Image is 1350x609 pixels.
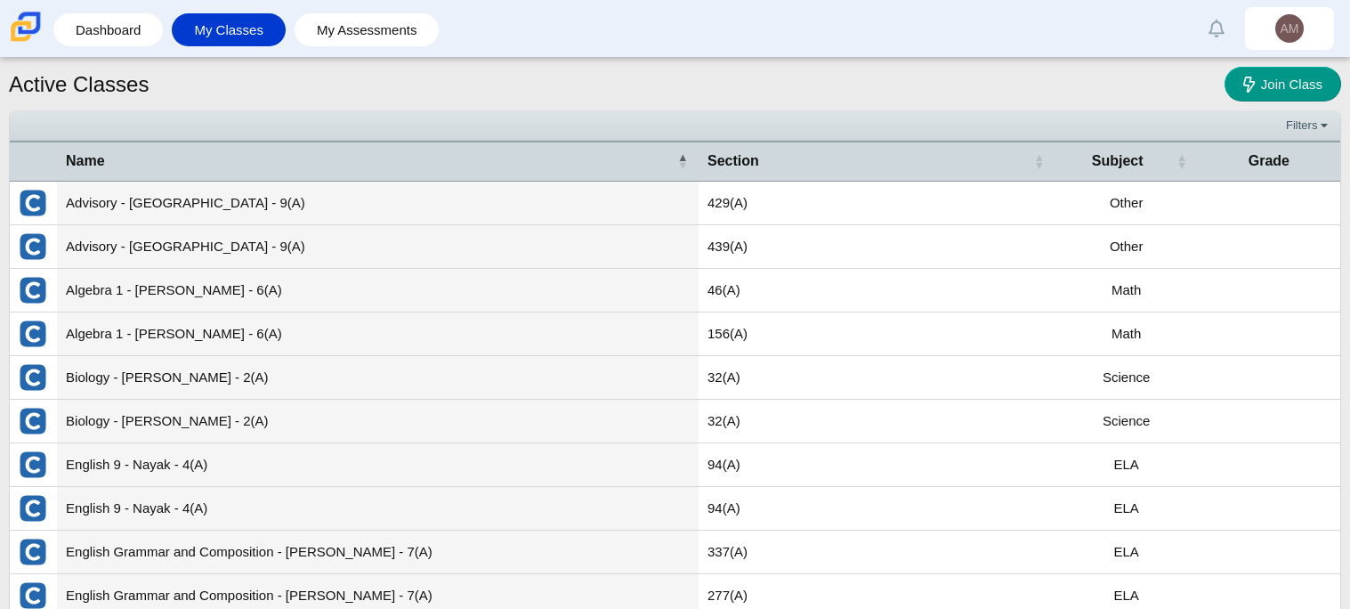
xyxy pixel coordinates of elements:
[699,313,1055,356] td: 156(A)
[699,225,1055,269] td: 439(A)
[1249,153,1289,168] span: Grade
[1176,142,1187,180] span: Subject : Activate to sort
[303,13,431,46] a: My Assessments
[1225,67,1341,101] a: Join Class
[19,363,47,392] img: External class connected through Clever
[1055,400,1198,443] td: Science
[677,142,688,180] span: Name : Activate to invert sorting
[707,153,759,168] span: Section
[1092,153,1144,168] span: Subject
[62,13,154,46] a: Dashboard
[57,313,699,356] td: Algebra 1 - [PERSON_NAME] - 6(A)
[1055,487,1198,531] td: ELA
[7,33,44,48] a: Carmen School of Science & Technology
[19,232,47,261] img: External class connected through Clever
[1055,313,1198,356] td: Math
[19,494,47,523] img: External class connected through Clever
[1261,77,1322,92] span: Join Class
[699,356,1055,400] td: 32(A)
[57,443,699,487] td: English 9 - Nayak - 4(A)
[699,269,1055,313] td: 46(A)
[57,269,699,313] td: Algebra 1 - [PERSON_NAME] - 6(A)
[1055,356,1198,400] td: Science
[181,13,277,46] a: My Classes
[699,443,1055,487] td: 94(A)
[19,407,47,435] img: External class connected through Clever
[19,189,47,217] img: External class connected through Clever
[57,531,699,574] td: English Grammar and Composition - [PERSON_NAME] - 7(A)
[57,225,699,269] td: Advisory - [GEOGRAPHIC_DATA] - 9(A)
[699,400,1055,443] td: 32(A)
[1055,443,1198,487] td: ELA
[57,356,699,400] td: Biology - [PERSON_NAME] - 2(A)
[1034,142,1045,180] span: Section : Activate to sort
[57,487,699,531] td: English 9 - Nayak - 4(A)
[1055,531,1198,574] td: ELA
[1281,22,1299,35] span: AM
[66,153,105,168] span: Name
[1281,117,1336,134] a: Filters
[57,182,699,225] td: Advisory - [GEOGRAPHIC_DATA] - 9(A)
[1245,7,1334,50] a: AM
[1197,9,1236,48] a: Alerts
[57,400,699,443] td: Biology - [PERSON_NAME] - 2(A)
[19,538,47,566] img: External class connected through Clever
[1055,182,1198,225] td: Other
[699,487,1055,531] td: 94(A)
[699,531,1055,574] td: 337(A)
[7,8,44,45] img: Carmen School of Science & Technology
[699,182,1055,225] td: 429(A)
[19,276,47,304] img: External class connected through Clever
[19,451,47,479] img: External class connected through Clever
[1055,225,1198,269] td: Other
[19,320,47,348] img: External class connected through Clever
[9,69,149,100] h1: Active Classes
[1055,269,1198,313] td: Math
